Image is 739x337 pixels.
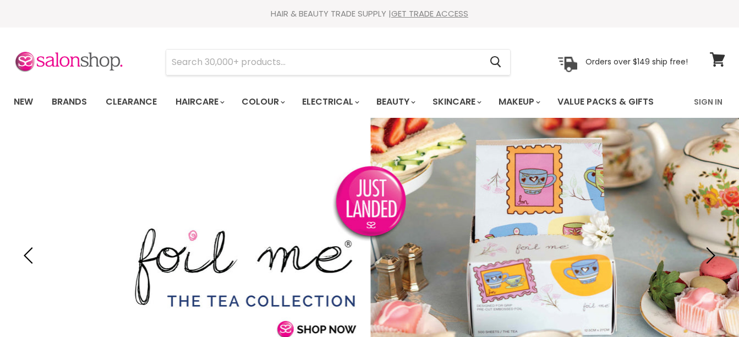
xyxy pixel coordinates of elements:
a: Colour [233,90,292,113]
a: Electrical [294,90,366,113]
a: Skincare [424,90,488,113]
a: Value Packs & Gifts [549,90,662,113]
button: Search [481,50,510,75]
button: Next [698,244,720,267]
button: Previous [19,244,41,267]
a: New [6,90,41,113]
a: Makeup [490,90,547,113]
a: Beauty [368,90,422,113]
a: Clearance [97,90,165,113]
a: Haircare [167,90,231,113]
a: Sign In [687,90,729,113]
ul: Main menu [6,86,675,118]
a: GET TRADE ACCESS [391,8,468,19]
input: Search [166,50,481,75]
p: Orders over $149 ship free! [585,57,688,67]
a: Brands [43,90,95,113]
form: Product [166,49,511,75]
